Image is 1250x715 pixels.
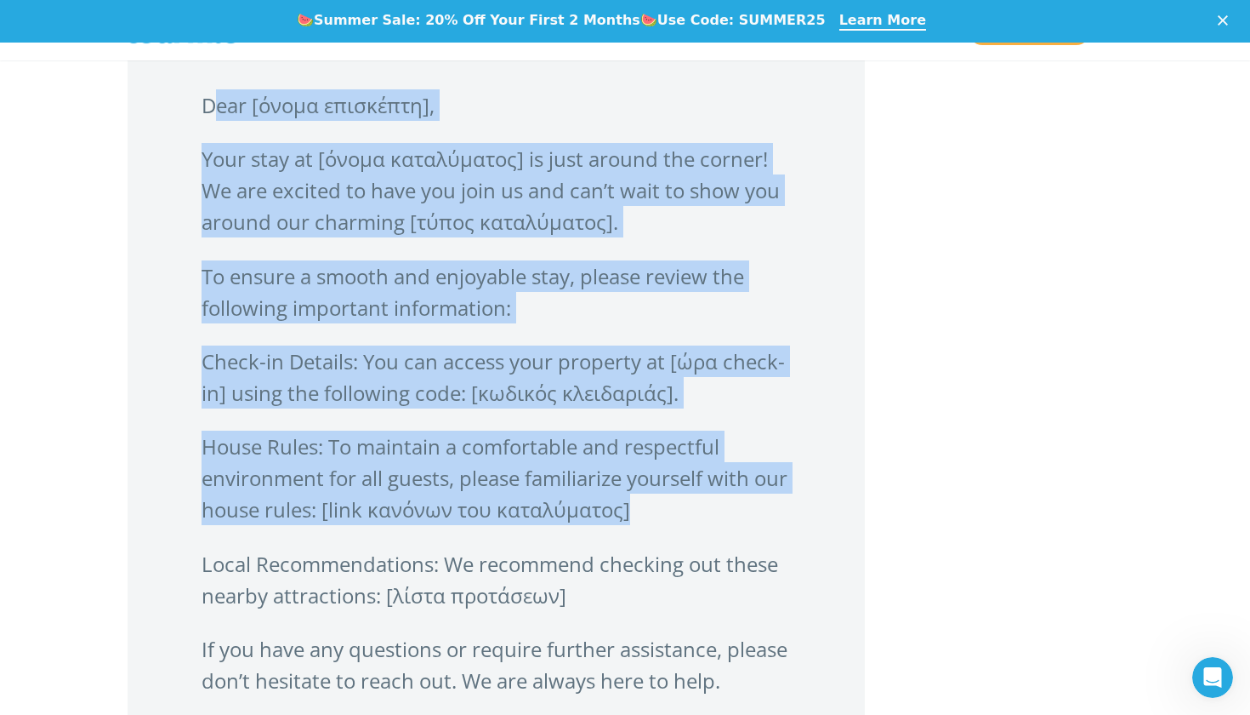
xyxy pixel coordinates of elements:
div: 🍉 🍉 [297,12,826,29]
a: Learn More [839,12,926,31]
div: Close [1218,15,1235,26]
p: If you have any questions or require further assistance, please don’t hesitate to reach out. We a... [202,633,791,696]
p: Dear [όνομα επισκέπτη], [202,89,791,121]
p: Check-in Details: You can access your property at [ώρα check-in] using the following code: [κωδικ... [202,346,791,409]
p: Local Recommendations: We recommend checking out these nearby attractions: [λίστα προτάσεων] [202,548,791,611]
p: Your stay at [όνομα καταλύματος] is just around the corner! We are excited to have you join us an... [202,143,791,237]
b: Use Code: SUMMER25 [657,12,826,28]
b: Summer Sale: 20% Off Your First 2 Months [314,12,640,28]
p: To ensure a smooth and enjoyable stay, please review the following important information: [202,260,791,323]
iframe: Intercom live chat [1192,657,1233,698]
p: House Rules: To maintain a comfortable and respectful environment for all guests, please familiar... [202,431,791,525]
